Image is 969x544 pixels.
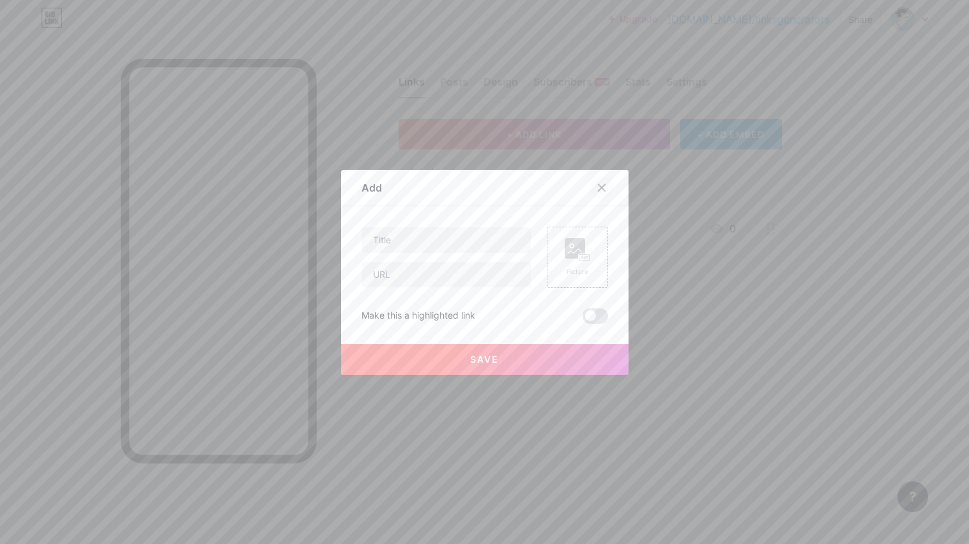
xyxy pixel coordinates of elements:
[362,308,475,324] div: Make this a highlighted link
[341,344,629,375] button: Save
[362,180,382,195] div: Add
[565,267,590,276] div: Picture
[362,262,531,287] input: URL
[362,227,531,253] input: Title
[470,354,499,365] span: Save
